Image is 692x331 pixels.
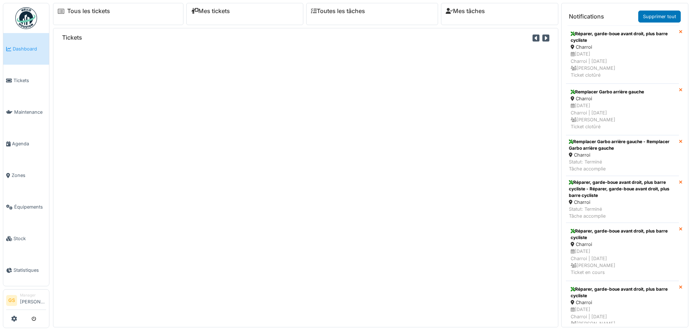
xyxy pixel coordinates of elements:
div: Charroi [569,199,676,206]
a: Dashboard [3,33,49,65]
a: Réparer, garde-boue avant droit, plus barre cycliste - Réparer, garde-boue avant droit, plus barr... [566,176,679,223]
a: Zones [3,160,49,191]
span: Stock [13,235,46,242]
div: Charroi [569,152,676,158]
a: Agenda [3,128,49,160]
div: Réparer, garde-boue avant droit, plus barre cycliste - Réparer, garde-boue avant droit, plus barr... [569,179,676,199]
a: Équipements [3,191,49,223]
a: Mes tâches [446,8,485,15]
h6: Tickets [62,34,82,41]
a: Mes tickets [191,8,230,15]
a: Réparer, garde-boue avant droit, plus barre cycliste Charroi [DATE]Charroi | [DATE] [PERSON_NAME]... [566,25,679,84]
div: [DATE] Charroi | [DATE] [PERSON_NAME] Ticket clotûré [571,102,674,130]
a: Toutes les tâches [311,8,365,15]
li: [PERSON_NAME] [20,292,46,308]
div: Charroi [571,299,674,306]
div: Remplacer Garbo arrière gauche [571,89,674,95]
div: [DATE] Charroi | [DATE] [PERSON_NAME] Ticket en cours [571,248,674,276]
a: Statistiques [3,254,49,286]
a: Supprimer tout [638,11,681,23]
a: Tous les tickets [67,8,110,15]
li: GS [6,295,17,306]
span: Agenda [12,140,46,147]
div: Remplacer Garbo arrière gauche - Remplacer Garbo arrière gauche [569,138,676,152]
span: Dashboard [13,45,46,52]
span: Zones [12,172,46,179]
div: Réparer, garde-boue avant droit, plus barre cycliste [571,31,674,44]
h6: Notifications [569,13,604,20]
div: [DATE] Charroi | [DATE] [PERSON_NAME] Ticket clotûré [571,51,674,78]
span: Tickets [13,77,46,84]
div: Charroi [571,95,674,102]
span: Équipements [14,203,46,210]
span: Maintenance [14,109,46,116]
span: Statistiques [13,267,46,274]
div: Statut: Terminé Tâche accomplie [569,206,676,219]
div: Réparer, garde-boue avant droit, plus barre cycliste [571,228,674,241]
div: Charroi [571,44,674,51]
a: GS Manager[PERSON_NAME] [6,292,46,310]
a: Stock [3,223,49,254]
img: Badge_color-CXgf-gQk.svg [15,7,37,29]
a: Remplacer Garbo arrière gauche Charroi [DATE]Charroi | [DATE] [PERSON_NAME]Ticket clotûré [566,84,679,135]
a: Réparer, garde-boue avant droit, plus barre cycliste Charroi [DATE]Charroi | [DATE] [PERSON_NAME]... [566,223,679,281]
div: Statut: Terminé Tâche accomplie [569,158,676,172]
div: [DATE] Charroi | [DATE] [PERSON_NAME] [571,306,674,327]
a: Remplacer Garbo arrière gauche - Remplacer Garbo arrière gauche Charroi Statut: TerminéTâche acco... [566,135,679,176]
div: Charroi [571,241,674,248]
a: Maintenance [3,96,49,128]
a: Tickets [3,65,49,96]
div: Manager [20,292,46,298]
div: Réparer, garde-boue avant droit, plus barre cycliste [571,286,674,299]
